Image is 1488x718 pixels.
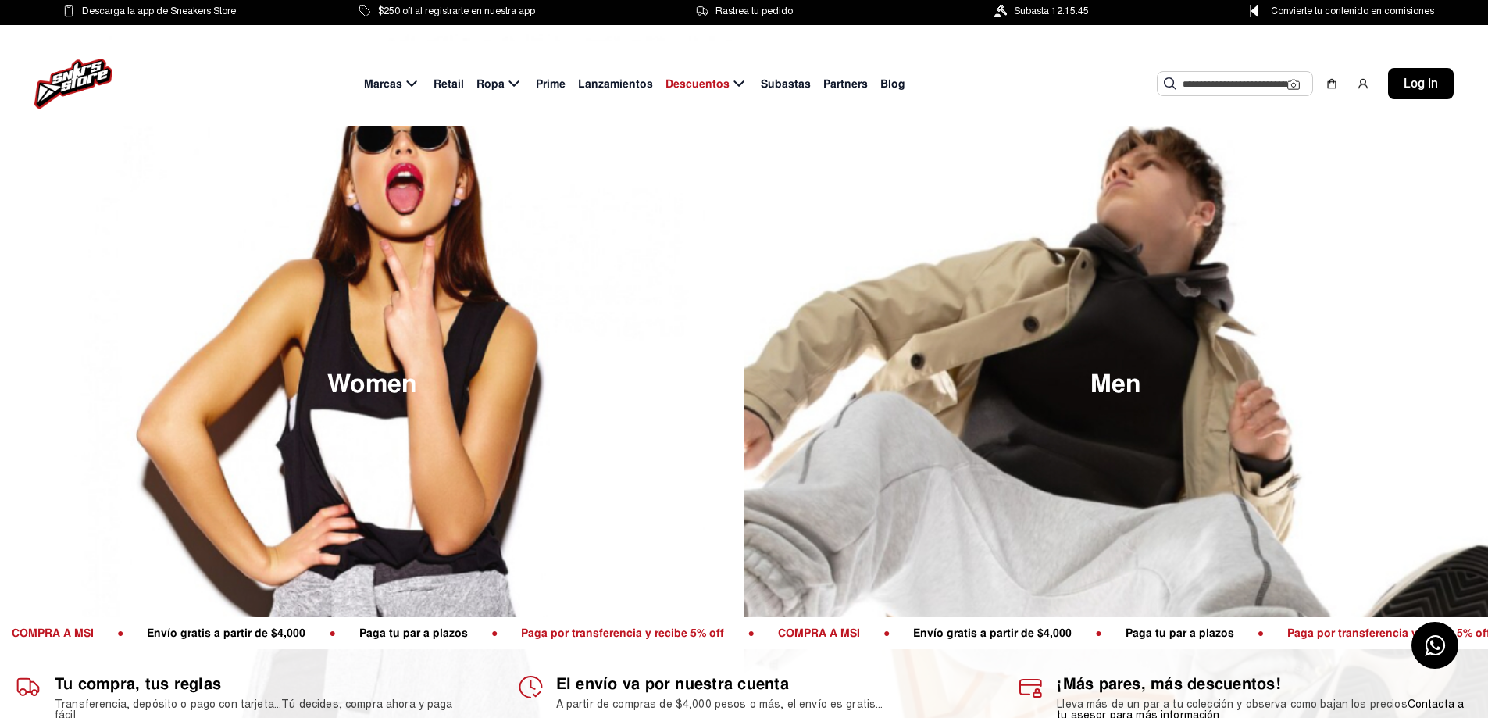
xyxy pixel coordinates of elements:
h1: Tu compra, tus reglas [55,674,470,693]
span: ● [317,626,347,640]
span: ● [736,626,765,640]
span: Ropa [476,76,505,92]
img: Buscar [1164,77,1176,90]
h1: ¡Más pares, más descuentos! [1057,674,1472,693]
span: Paga por transferencia y recibe 5% off [509,626,736,640]
span: Prime [536,76,566,92]
span: COMPRA A MSI [765,626,871,640]
span: Log in [1404,74,1438,93]
span: Envío gratis a partir de $4,000 [901,626,1083,640]
img: Cámara [1287,78,1300,91]
span: $250 off al registrarte en nuestra app [378,2,535,20]
span: ● [871,626,901,640]
span: Women [327,372,417,397]
span: Men [1090,372,1141,397]
span: ● [479,626,508,640]
span: Paga tu par a plazos [1113,626,1245,640]
span: Marcas [364,76,402,92]
h2: A partir de compras de $4,000 pesos o más, el envío es gratis... [556,699,972,710]
span: Descuentos [665,76,730,92]
span: Subasta 12:15:45 [1014,2,1089,20]
span: Blog [880,76,905,92]
span: Subastas [761,76,811,92]
span: Paga tu par a plazos [347,626,479,640]
img: logo [34,59,112,109]
img: Control Point Icon [1244,5,1264,17]
img: user [1357,77,1369,90]
span: Retail [434,76,464,92]
span: Rastrea tu pedido [715,2,793,20]
span: Envío gratis a partir de $4,000 [135,626,317,640]
h1: El envío va por nuestra cuenta [556,674,972,693]
span: ● [1083,626,1113,640]
span: Lanzamientos [578,76,653,92]
img: shopping [1326,77,1338,90]
span: Convierte tu contenido en comisiones [1271,2,1434,20]
span: Descarga la app de Sneakers Store [82,2,236,20]
span: ● [1245,626,1275,640]
span: Partners [823,76,868,92]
